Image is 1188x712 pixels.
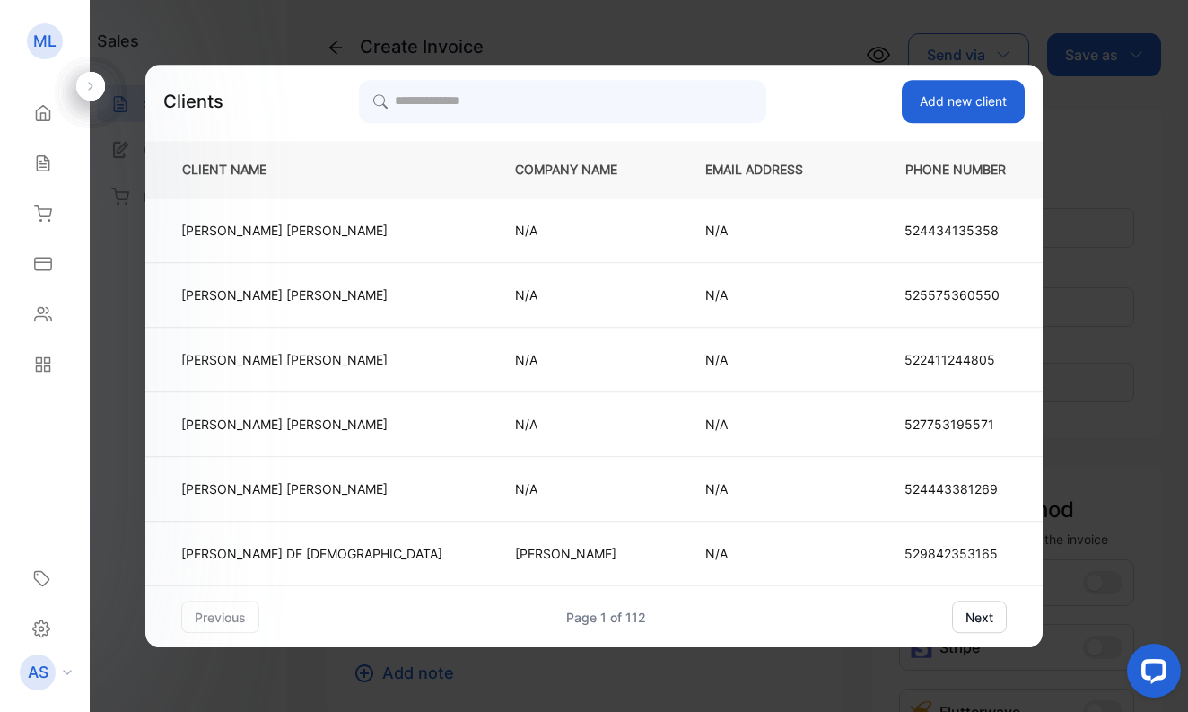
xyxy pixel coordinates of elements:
p: [PERSON_NAME] DE [DEMOGRAPHIC_DATA] [181,544,442,563]
p: 527753195571 [904,415,1007,434]
p: 522411244805 [904,350,1007,369]
p: N/A [515,350,646,369]
p: [PERSON_NAME] [PERSON_NAME] [181,479,442,498]
p: AS [28,661,48,684]
div: Page 1 of 112 [566,608,646,627]
iframe: LiveChat chat widget [1113,637,1188,712]
button: previous [181,601,259,633]
p: N/A [705,286,832,304]
p: N/A [515,479,646,498]
p: ML [33,30,57,53]
p: N/A [515,286,646,304]
p: 525575360550 [904,286,1007,304]
p: N/A [515,415,646,434]
p: Clients [163,88,223,115]
p: [PERSON_NAME] [PERSON_NAME] [181,350,442,369]
p: [PERSON_NAME] [PERSON_NAME] [181,286,442,304]
p: N/A [705,479,832,498]
p: N/A [705,350,832,369]
button: Add new client [902,80,1025,123]
p: CLIENT NAME [175,160,456,179]
p: 529842353165 [904,544,1007,563]
p: COMPANY NAME [515,160,646,179]
button: next [952,601,1007,633]
p: [PERSON_NAME] [PERSON_NAME] [181,221,442,240]
p: EMAIL ADDRESS [705,160,832,179]
p: N/A [705,415,832,434]
p: [PERSON_NAME] [515,544,646,563]
p: PHONE NUMBER [891,160,1013,179]
p: N/A [705,221,832,240]
p: 524434135358 [904,221,1007,240]
p: [PERSON_NAME] [PERSON_NAME] [181,415,442,434]
p: 524443381269 [904,479,1007,498]
p: N/A [705,544,832,563]
p: N/A [515,221,646,240]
